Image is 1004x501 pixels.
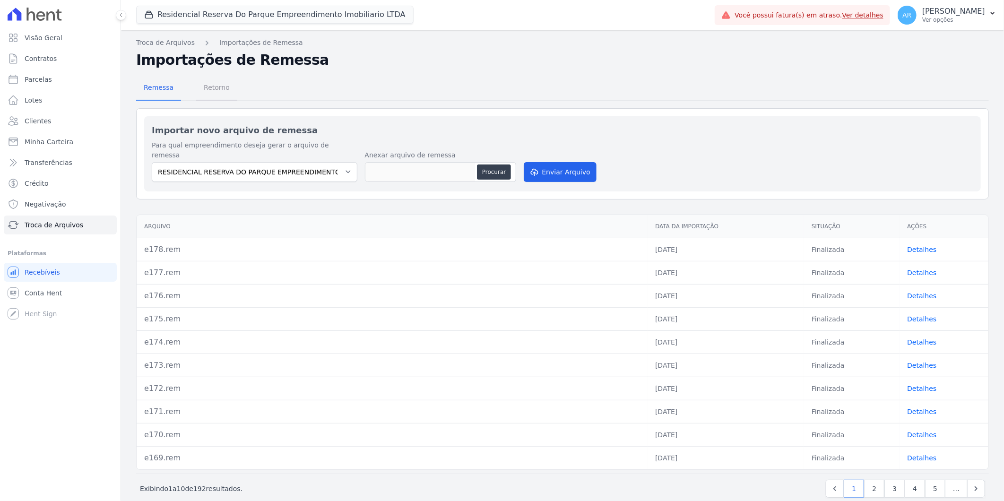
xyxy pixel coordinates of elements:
[168,485,173,492] span: 1
[925,480,945,498] a: 5
[844,480,864,498] a: 1
[648,261,804,284] td: [DATE]
[735,10,883,20] span: Você possui fatura(s) em atraso.
[136,52,989,69] h2: Importações de Remessa
[4,132,117,151] a: Minha Carteira
[4,195,117,214] a: Negativação
[144,244,640,255] div: e178.rem
[945,480,968,498] span: …
[25,33,62,43] span: Visão Geral
[25,179,49,188] span: Crédito
[826,480,844,498] a: Previous
[922,7,985,16] p: [PERSON_NAME]
[25,95,43,105] span: Lotes
[152,124,973,137] h2: Importar novo arquivo de remessa
[8,248,113,259] div: Plataformas
[648,238,804,261] td: [DATE]
[144,383,640,394] div: e172.rem
[136,76,181,101] a: Remessa
[196,76,237,101] a: Retorno
[193,485,206,492] span: 192
[804,400,900,423] td: Finalizada
[907,408,936,415] a: Detalhes
[907,269,936,276] a: Detalhes
[907,315,936,323] a: Detalhes
[4,70,117,89] a: Parcelas
[905,480,925,498] a: 4
[804,330,900,354] td: Finalizada
[648,215,804,238] th: Data da Importação
[144,290,640,302] div: e176.rem
[4,284,117,302] a: Conta Hent
[648,307,804,330] td: [DATE]
[907,246,936,253] a: Detalhes
[144,406,640,417] div: e171.rem
[907,338,936,346] a: Detalhes
[4,49,117,68] a: Contratos
[25,268,60,277] span: Recebíveis
[907,431,936,439] a: Detalhes
[136,76,237,101] nav: Tab selector
[136,38,195,48] a: Troca de Arquivos
[25,54,57,63] span: Contratos
[25,288,62,298] span: Conta Hent
[25,220,83,230] span: Troca de Arquivos
[842,11,884,19] a: Ver detalhes
[922,16,985,24] p: Ver opções
[648,354,804,377] td: [DATE]
[524,162,597,182] button: Enviar Arquivo
[648,423,804,446] td: [DATE]
[25,199,66,209] span: Negativação
[140,484,242,493] p: Exibindo a de resultados.
[890,2,1004,28] button: AR [PERSON_NAME] Ver opções
[900,215,988,238] th: Ações
[25,137,73,147] span: Minha Carteira
[144,267,640,278] div: e177.rem
[4,216,117,234] a: Troca de Arquivos
[4,174,117,193] a: Crédito
[4,28,117,47] a: Visão Geral
[804,284,900,307] td: Finalizada
[25,158,72,167] span: Transferências
[144,360,640,371] div: e173.rem
[648,400,804,423] td: [DATE]
[137,215,648,238] th: Arquivo
[4,112,117,130] a: Clientes
[804,446,900,469] td: Finalizada
[136,38,989,48] nav: Breadcrumb
[365,150,516,160] label: Anexar arquivo de remessa
[804,215,900,238] th: Situação
[648,330,804,354] td: [DATE]
[477,164,511,180] button: Procurar
[864,480,884,498] a: 2
[144,337,640,348] div: e174.rem
[4,91,117,110] a: Lotes
[967,480,985,498] a: Next
[907,385,936,392] a: Detalhes
[804,238,900,261] td: Finalizada
[25,116,51,126] span: Clientes
[4,153,117,172] a: Transferências
[144,313,640,325] div: e175.rem
[804,377,900,400] td: Finalizada
[177,485,185,492] span: 10
[907,362,936,369] a: Detalhes
[902,12,911,18] span: AR
[804,354,900,377] td: Finalizada
[648,284,804,307] td: [DATE]
[198,78,235,97] span: Retorno
[804,307,900,330] td: Finalizada
[144,452,640,464] div: e169.rem
[804,423,900,446] td: Finalizada
[648,446,804,469] td: [DATE]
[884,480,905,498] a: 3
[907,292,936,300] a: Detalhes
[4,263,117,282] a: Recebíveis
[136,6,414,24] button: Residencial Reserva Do Parque Empreendimento Imobiliario LTDA
[144,429,640,441] div: e170.rem
[907,454,936,462] a: Detalhes
[219,38,303,48] a: Importações de Remessa
[804,261,900,284] td: Finalizada
[25,75,52,84] span: Parcelas
[152,140,357,160] label: Para qual empreendimento deseja gerar o arquivo de remessa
